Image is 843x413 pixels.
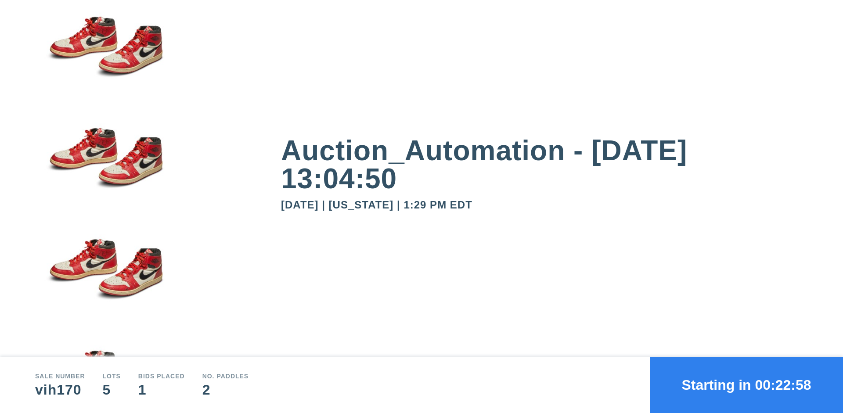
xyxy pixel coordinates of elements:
div: 2 [202,383,249,397]
div: Bids Placed [138,373,185,379]
div: vih170 [35,383,85,397]
div: [DATE] | [US_STATE] | 1:29 PM EDT [281,200,808,210]
div: 1 [138,383,185,397]
div: Auction_Automation - [DATE] 13:04:50 [281,136,808,193]
div: Sale number [35,373,85,379]
div: No. Paddles [202,373,249,379]
button: Starting in 00:22:58 [650,357,843,413]
img: small [35,41,176,153]
div: 5 [103,383,121,397]
div: Lots [103,373,121,379]
img: small [35,264,176,375]
img: small [35,152,176,264]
